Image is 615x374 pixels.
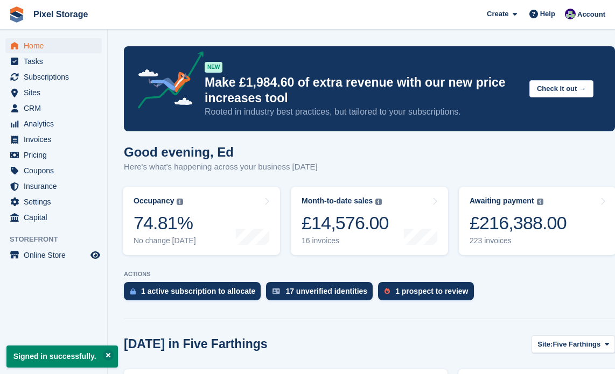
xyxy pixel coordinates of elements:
a: menu [5,248,102,263]
span: Tasks [24,54,88,69]
a: menu [5,147,102,163]
a: menu [5,69,102,84]
a: 17 unverified identities [266,282,378,306]
div: Awaiting payment [470,196,534,206]
span: Settings [24,194,88,209]
img: stora-icon-8386f47178a22dfd0bd8f6a31ec36ba5ce8667c1dd55bd0f319d3a0aa187defe.svg [9,6,25,23]
p: Make £1,984.60 of extra revenue with our new price increases tool [205,75,521,106]
a: menu [5,85,102,100]
p: Signed in successfully. [6,345,118,368]
img: price-adjustments-announcement-icon-8257ccfd72463d97f412b2fc003d46551f7dbcb40ab6d574587a9cd5c0d94... [129,51,204,112]
img: Ed Simpson [565,9,576,19]
a: Pixel Storage [29,5,92,23]
span: Sites [24,85,88,100]
span: Create [487,9,508,19]
div: No change [DATE] [134,236,196,245]
img: verify_identity-adf6edd0f0f0b5bbfe63781bf79b02c33cf7c696d77639b501bdc392416b5a36.svg [272,288,280,294]
span: Storefront [10,234,107,245]
span: CRM [24,101,88,116]
p: ACTIONS [124,271,615,278]
img: active_subscription_to_allocate_icon-d502201f5373d7db506a760aba3b589e785aa758c864c3986d89f69b8ff3... [130,288,136,295]
a: menu [5,179,102,194]
span: Coupons [24,163,88,178]
h1: Good evening, Ed [124,145,318,159]
a: 1 active subscription to allocate [124,282,266,306]
div: 74.81% [134,212,196,234]
div: 223 invoices [470,236,567,245]
a: menu [5,38,102,53]
a: menu [5,194,102,209]
a: Occupancy 74.81% No change [DATE] [123,187,280,255]
a: menu [5,210,102,225]
div: £216,388.00 [470,212,567,234]
a: Preview store [89,249,102,262]
div: Occupancy [134,196,174,206]
div: 1 active subscription to allocate [141,287,255,295]
span: Invoices [24,132,88,147]
span: Pricing [24,147,88,163]
span: Account [577,9,605,20]
a: menu [5,116,102,131]
span: Five Farthings [553,339,600,350]
div: £14,576.00 [302,212,389,234]
a: menu [5,132,102,147]
img: prospect-51fa495bee0391a8d652442698ab0144808aea92771e9ea1ae160a38d050c398.svg [385,288,390,294]
p: Rooted in industry best practices, but tailored to your subscriptions. [205,106,521,118]
p: Here's what's happening across your business [DATE] [124,161,318,173]
a: 1 prospect to review [378,282,479,306]
img: icon-info-grey-7440780725fd019a000dd9b08b2336e03edf1995a4989e88bcd33f0948082b44.svg [177,199,183,205]
button: Check it out → [529,80,593,98]
button: Site: Five Farthings [532,335,615,353]
a: menu [5,163,102,178]
img: icon-info-grey-7440780725fd019a000dd9b08b2336e03edf1995a4989e88bcd33f0948082b44.svg [537,199,543,205]
span: Analytics [24,116,88,131]
a: menu [5,101,102,116]
div: 1 prospect to review [395,287,468,295]
span: Subscriptions [24,69,88,84]
a: menu [5,54,102,69]
span: Site: [537,339,553,350]
span: Insurance [24,179,88,194]
div: NEW [205,62,222,73]
div: Month-to-date sales [302,196,373,206]
img: icon-info-grey-7440780725fd019a000dd9b08b2336e03edf1995a4989e88bcd33f0948082b44.svg [375,199,382,205]
div: 17 unverified identities [285,287,367,295]
a: Month-to-date sales £14,576.00 16 invoices [291,187,448,255]
span: Help [540,9,555,19]
span: Online Store [24,248,88,263]
h2: [DATE] in Five Farthings [124,337,268,351]
span: Home [24,38,88,53]
div: 16 invoices [302,236,389,245]
span: Capital [24,210,88,225]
